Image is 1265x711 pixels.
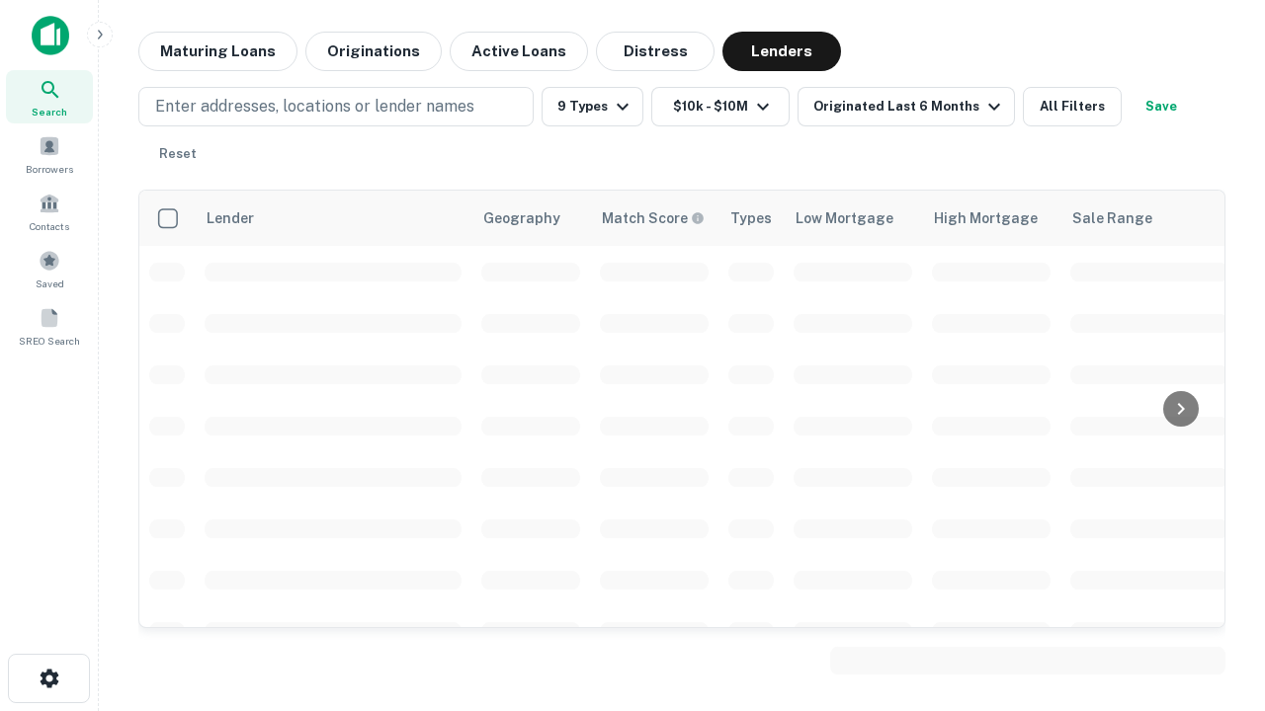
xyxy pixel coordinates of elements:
div: Capitalize uses an advanced AI algorithm to match your search with the best lender. The match sco... [602,207,705,229]
a: Borrowers [6,127,93,181]
h6: Match Score [602,207,701,229]
div: Lender [207,206,254,230]
div: High Mortgage [934,206,1038,230]
button: Reset [146,134,210,174]
div: Originated Last 6 Months [813,95,1006,118]
span: Search [32,104,67,119]
th: Geography [471,191,590,246]
img: capitalize-icon.png [32,16,69,55]
button: Originated Last 6 Months [798,87,1015,126]
a: Search [6,70,93,123]
button: Active Loans [450,32,588,71]
span: Contacts [30,218,69,234]
button: All Filters [1023,87,1122,126]
span: Saved [36,276,64,291]
span: Borrowers [26,161,73,177]
span: SREO Search [19,333,80,349]
th: Lender [195,191,471,246]
button: $10k - $10M [651,87,790,126]
a: SREO Search [6,299,93,353]
div: Sale Range [1072,206,1152,230]
th: Types [718,191,784,246]
button: Distress [596,32,715,71]
a: Contacts [6,185,93,238]
button: Lenders [722,32,841,71]
button: 9 Types [542,87,643,126]
div: Geography [483,206,560,230]
p: Enter addresses, locations or lender names [155,95,474,118]
th: Capitalize uses an advanced AI algorithm to match your search with the best lender. The match sco... [590,191,718,246]
button: Maturing Loans [138,32,297,71]
div: Low Mortgage [796,206,893,230]
button: Originations [305,32,442,71]
div: Types [730,206,772,230]
th: High Mortgage [922,191,1060,246]
button: Save your search to get updates of matches that match your search criteria. [1130,87,1193,126]
button: Enter addresses, locations or lender names [138,87,534,126]
th: Low Mortgage [784,191,922,246]
iframe: Chat Widget [1166,553,1265,648]
th: Sale Range [1060,191,1238,246]
a: Saved [6,242,93,295]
